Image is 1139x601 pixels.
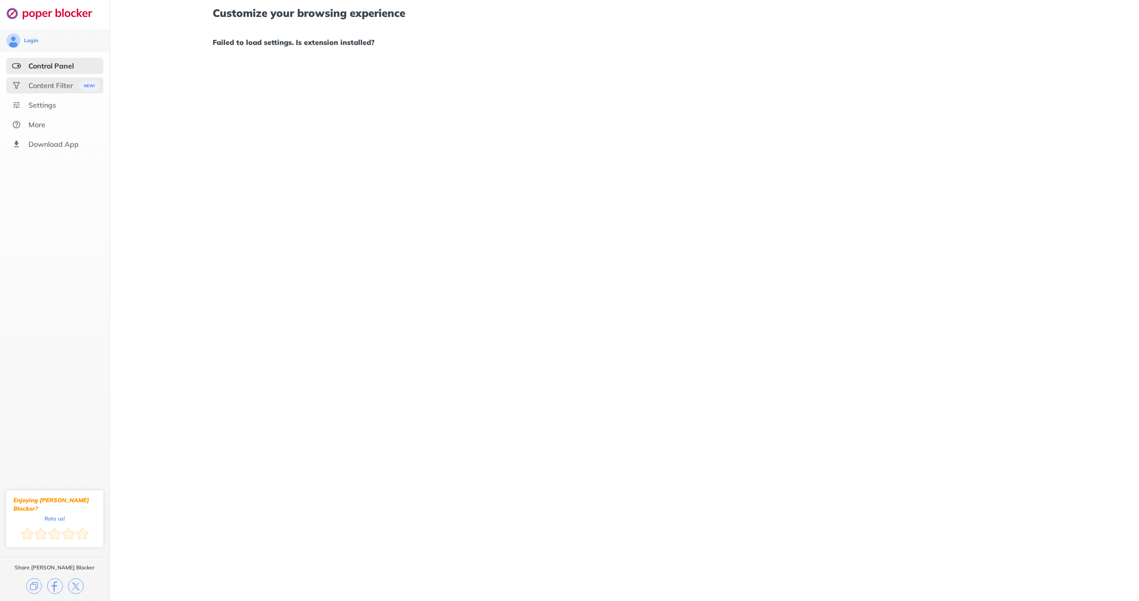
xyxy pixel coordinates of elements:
[28,140,79,149] div: Download App
[12,61,21,70] img: features-selected.svg
[26,578,42,594] img: copy.svg
[213,7,1036,19] h1: Customize your browsing experience
[28,120,45,129] div: More
[78,80,100,91] img: menuBanner.svg
[68,578,84,594] img: x.svg
[213,36,1036,48] h1: Failed to load settings. Is extension installed?
[12,140,21,149] img: download-app.svg
[6,33,20,48] img: avatar.svg
[28,81,73,90] div: Content Filter
[13,496,96,513] div: Enjoying [PERSON_NAME] Blocker?
[15,564,95,571] div: Share [PERSON_NAME] Blocker
[12,81,21,90] img: social.svg
[44,516,65,520] div: Rate us!
[12,101,21,109] img: settings.svg
[24,37,38,44] div: Login
[28,61,74,70] div: Control Panel
[28,101,56,109] div: Settings
[12,120,21,129] img: about.svg
[6,7,102,20] img: logo-webpage.svg
[47,578,63,594] img: facebook.svg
